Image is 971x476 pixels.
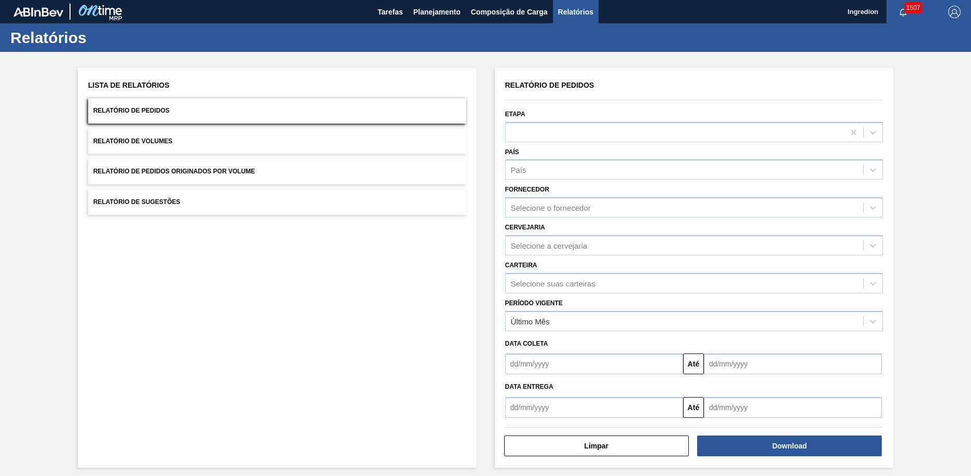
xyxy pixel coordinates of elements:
label: Período Vigente [505,300,563,307]
h1: Relatórios [10,32,195,44]
span: 1507 [904,2,922,13]
label: Fornecedor [505,186,549,193]
input: dd/mm/yyyy [505,397,683,418]
div: País [511,166,526,174]
span: Relatório de Pedidos Originados por Volume [93,168,255,175]
div: Selecione suas carteiras [511,279,595,288]
span: Relatório de Volumes [93,138,172,145]
span: Data coleta [505,340,548,347]
span: Relatório de Sugestões [93,198,181,206]
div: Selecione a cervejaria [511,241,588,250]
button: Relatório de Pedidos Originados por Volume [88,159,466,184]
input: dd/mm/yyyy [704,353,882,374]
input: dd/mm/yyyy [704,397,882,418]
div: Selecione o fornecedor [511,203,591,212]
label: País [505,148,519,156]
span: Data entrega [505,383,553,390]
span: Planejamento [413,6,461,18]
span: Relatórios [558,6,593,18]
button: Limpar [504,436,689,456]
div: Último Mês [511,317,550,325]
button: Relatório de Volumes [88,129,466,154]
button: Relatório de Sugestões [88,189,466,215]
input: dd/mm/yyyy [505,353,683,374]
button: Download [697,436,882,456]
span: Tarefas [378,6,403,18]
span: Lista de Relatórios [88,81,170,89]
label: Cervejaria [505,224,545,231]
label: Carteira [505,262,537,269]
img: TNhmsLtSVTkK8tSr43FrP2fwEKptu5GPRR3wAAAABJRU5ErkJggg== [13,7,63,17]
label: Etapa [505,111,525,118]
img: Logout [948,6,961,18]
button: Até [683,397,704,418]
button: Relatório de Pedidos [88,98,466,124]
span: Composição de Carga [471,6,548,18]
button: Notificações [886,5,920,19]
span: Relatório de Pedidos [93,107,170,114]
button: Até [683,353,704,374]
span: Relatório de Pedidos [505,81,594,89]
